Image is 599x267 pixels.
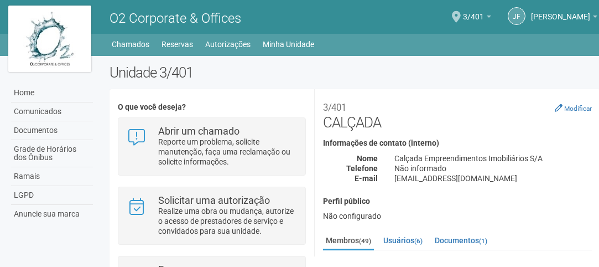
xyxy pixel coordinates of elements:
[346,164,378,173] strong: Telefone
[158,125,239,137] strong: Abrir um chamado
[564,105,592,112] small: Modificar
[508,7,525,25] a: JF
[479,237,487,245] small: (1)
[11,205,93,223] a: Anuncie sua marca
[414,237,423,245] small: (6)
[11,140,93,167] a: Grade de Horários dos Ônibus
[355,174,378,183] strong: E-mail
[11,84,93,102] a: Home
[323,139,592,147] h4: Informações de contato (interno)
[531,14,597,23] a: [PERSON_NAME]
[158,194,270,206] strong: Solicitar uma autorização
[127,196,296,236] a: Solicitar uma autorização Realize uma obra ou mudança, autorize o acesso de prestadores de serviç...
[110,11,241,26] span: O2 Corporate & Offices
[127,126,296,167] a: Abrir um chamado Reporte um problema, solicite manutenção, faça uma reclamação ou solicite inform...
[323,232,374,250] a: Membros(49)
[555,104,592,112] a: Modificar
[463,2,484,21] span: 3/401
[118,103,305,111] h4: O que você deseja?
[11,121,93,140] a: Documentos
[359,237,371,245] small: (49)
[162,37,193,52] a: Reservas
[11,186,93,205] a: LGPD
[158,206,297,236] p: Realize uma obra ou mudança, autorize o acesso de prestadores de serviço e convidados para sua un...
[11,167,93,186] a: Ramais
[205,37,251,52] a: Autorizações
[531,2,590,21] span: Jaidete Freitas
[381,232,425,249] a: Usuários(6)
[357,154,378,163] strong: Nome
[323,97,592,131] h2: CALÇADA
[8,6,91,72] img: logo.jpg
[323,102,346,113] small: 3/401
[432,232,490,249] a: Documentos(1)
[463,14,491,23] a: 3/401
[323,197,592,206] h4: Perfil público
[323,211,592,221] div: Não configurado
[112,37,149,52] a: Chamados
[158,137,297,167] p: Reporte um problema, solicite manutenção, faça uma reclamação ou solicite informações.
[263,37,314,52] a: Minha Unidade
[11,102,93,121] a: Comunicados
